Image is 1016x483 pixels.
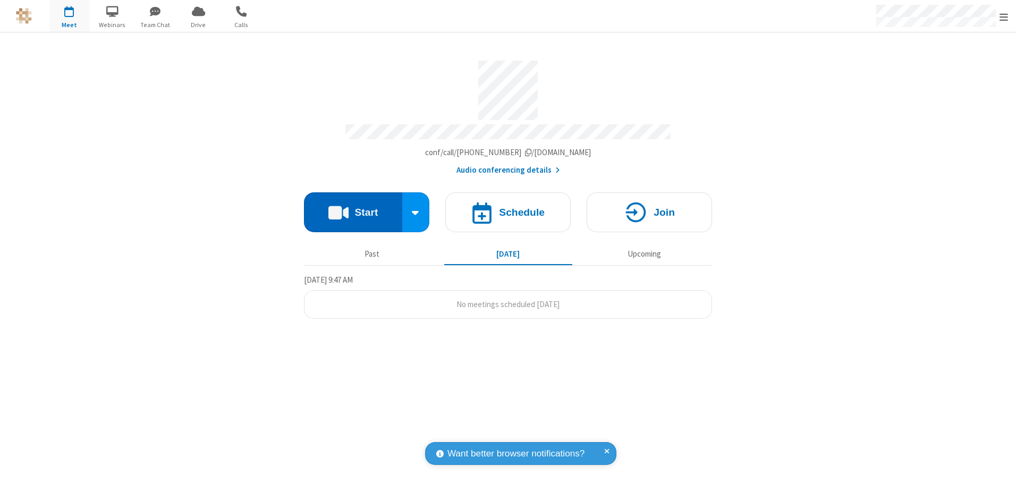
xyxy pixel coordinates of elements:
section: Today's Meetings [304,274,712,319]
img: QA Selenium DO NOT DELETE OR CHANGE [16,8,32,24]
span: Want better browser notifications? [447,447,585,461]
h4: Join [654,207,675,217]
span: Webinars [92,20,132,30]
button: Start [304,192,402,232]
span: Meet [49,20,89,30]
span: Copy my meeting room link [425,147,591,157]
span: Calls [222,20,261,30]
button: Join [587,192,712,232]
div: Start conference options [402,192,430,232]
button: Copy my meeting room linkCopy my meeting room link [425,147,591,159]
h4: Start [354,207,378,217]
span: Team Chat [136,20,175,30]
span: No meetings scheduled [DATE] [456,299,560,309]
button: Schedule [445,192,571,232]
span: Drive [179,20,218,30]
iframe: Chat [989,455,1008,476]
button: [DATE] [444,244,572,264]
button: Past [308,244,436,264]
h4: Schedule [499,207,545,217]
button: Audio conferencing details [456,164,560,176]
span: [DATE] 9:47 AM [304,275,353,285]
section: Account details [304,53,712,176]
button: Upcoming [580,244,708,264]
